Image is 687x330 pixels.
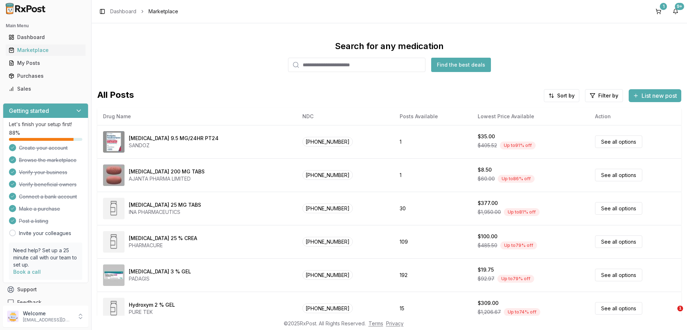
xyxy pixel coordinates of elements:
[478,209,501,216] span: $1,950.00
[394,225,472,258] td: 109
[386,320,404,326] a: Privacy
[129,268,191,275] div: [MEDICAL_DATA] 3 % GEL
[9,106,49,115] h3: Getting started
[9,129,20,137] span: 88 %
[629,89,681,102] button: List new post
[500,241,537,249] div: Up to 79 % off
[394,292,472,325] td: 15
[595,135,642,148] a: See all options
[598,92,618,99] span: Filter by
[129,175,205,182] div: AJANTA PHARMA LIMITED
[9,121,82,128] p: Let's finish your setup first!
[19,230,71,237] a: Invite your colleagues
[9,47,83,54] div: Marketplace
[544,89,579,102] button: Sort by
[129,209,201,216] div: INA PHARMACEUTICS
[19,181,77,188] span: Verify beneficial owners
[595,269,642,281] a: See all options
[478,142,497,149] span: $405.52
[129,135,219,142] div: [MEDICAL_DATA] 9.5 MG/24HR PT24
[9,72,83,80] div: Purchases
[3,57,88,69] button: My Posts
[23,317,73,323] p: [EMAIL_ADDRESS][DOMAIN_NAME]
[478,166,492,173] div: $8.50
[653,6,664,17] button: 1
[19,193,77,200] span: Connect a bank account
[110,8,178,15] nav: breadcrumb
[6,23,86,29] h2: Main Menu
[663,306,680,323] iframe: Intercom live chat
[129,275,191,282] div: PADAGIS
[335,40,444,52] div: Search for any medication
[129,301,175,309] div: Hydroxym 2 % GEL
[675,3,684,10] div: 9+
[498,175,535,183] div: Up to 86 % off
[13,269,41,275] a: Book a call
[302,204,353,213] span: [PHONE_NUMBER]
[642,91,677,100] span: List new post
[431,58,491,72] button: Find the best deals
[9,34,83,41] div: Dashboard
[103,198,125,219] img: Diclofenac Potassium 25 MG TABS
[7,311,19,322] img: User avatar
[297,108,394,125] th: NDC
[302,303,353,313] span: [PHONE_NUMBER]
[302,170,353,180] span: [PHONE_NUMBER]
[19,144,68,152] span: Create your account
[394,258,472,292] td: 192
[103,164,125,186] img: Entacapone 200 MG TABS
[500,142,536,149] div: Up to 91 % off
[19,169,67,176] span: Verify your business
[129,235,197,242] div: [MEDICAL_DATA] 25 % CREA
[129,142,219,149] div: SANDOZ
[589,108,681,125] th: Action
[129,201,201,209] div: [MEDICAL_DATA] 25 MG TABS
[629,93,681,100] a: List new post
[3,32,88,43] button: Dashboard
[478,133,495,140] div: $35.00
[302,237,353,247] span: [PHONE_NUMBER]
[19,217,48,225] span: Post a listing
[23,310,73,317] p: Welcome
[6,44,86,57] a: Marketplace
[103,131,125,153] img: Rivastigmine 9.5 MG/24HR PT24
[3,44,88,56] button: Marketplace
[3,296,88,309] button: Feedback
[478,275,494,282] span: $92.97
[660,3,667,10] div: 1
[110,8,136,15] a: Dashboard
[103,231,125,253] img: Methyl Salicylate 25 % CREA
[3,83,88,95] button: Sales
[394,108,472,125] th: Posts Available
[670,6,681,17] button: 9+
[478,309,501,316] span: $1,206.67
[302,137,353,147] span: [PHONE_NUMBER]
[3,283,88,296] button: Support
[9,85,83,92] div: Sales
[394,158,472,192] td: 1
[103,264,125,286] img: Diclofenac Sodium 3 % GEL
[129,242,197,249] div: PHARMACURE
[677,306,683,311] span: 1
[394,125,472,158] td: 1
[97,108,297,125] th: Drug Name
[302,270,353,280] span: [PHONE_NUMBER]
[13,247,78,268] p: Need help? Set up a 25 minute call with our team to set up.
[19,205,60,212] span: Make a purchase
[129,309,175,316] div: PURE TEK
[595,202,642,215] a: See all options
[478,300,498,307] div: $309.00
[9,59,83,67] div: My Posts
[497,275,534,283] div: Up to 79 % off
[595,235,642,248] a: See all options
[478,242,497,249] span: $485.50
[478,266,494,273] div: $19.75
[6,82,86,95] a: Sales
[472,108,589,125] th: Lowest Price Available
[6,57,86,70] a: My Posts
[369,320,383,326] a: Terms
[595,302,642,315] a: See all options
[504,308,540,316] div: Up to 74 % off
[6,70,86,82] a: Purchases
